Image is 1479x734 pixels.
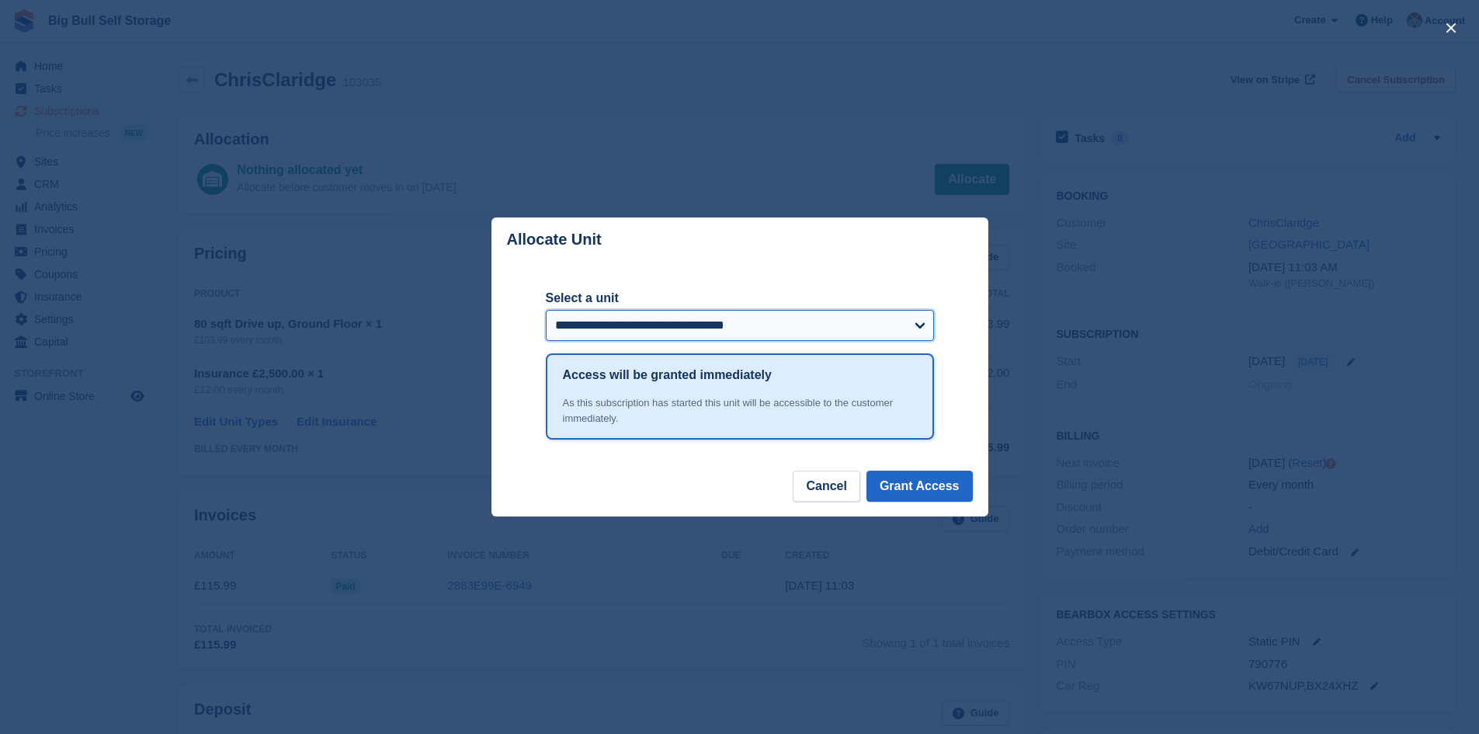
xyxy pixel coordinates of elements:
[563,395,917,426] div: As this subscription has started this unit will be accessible to the customer immediately.
[793,471,859,502] button: Cancel
[507,231,602,249] p: Allocate Unit
[866,471,973,502] button: Grant Access
[563,366,772,384] h1: Access will be granted immediately
[546,289,934,308] label: Select a unit
[1439,16,1463,40] button: close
